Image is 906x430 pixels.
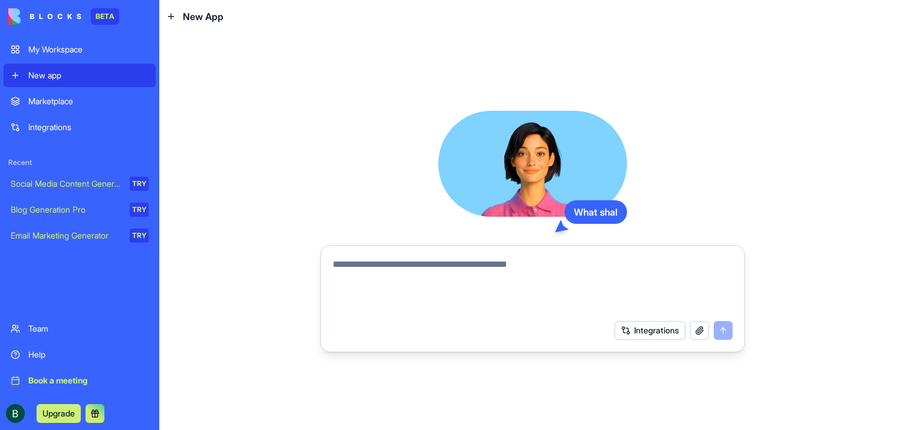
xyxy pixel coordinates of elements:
div: Team [28,323,149,335]
div: Social Media Content Generator [11,178,122,190]
div: New app [28,70,149,81]
button: Upgrade [37,404,81,423]
div: My Workspace [28,44,149,55]
div: Integrations [28,121,149,133]
div: TRY [130,177,149,191]
div: TRY [130,203,149,217]
a: Email Marketing GeneratorTRY [4,224,156,247]
a: Social Media Content GeneratorTRY [4,172,156,196]
a: Upgrade [37,407,81,419]
a: Book a meeting [4,369,156,392]
img: logo [8,8,81,25]
div: Book a meeting [28,375,149,386]
div: TRY [130,229,149,243]
div: Blog Generation Pro [11,204,122,216]
a: Team [4,317,156,340]
a: Marketplace [4,90,156,113]
a: BETA [8,8,119,25]
a: My Workspace [4,38,156,61]
a: New app [4,64,156,87]
a: Help [4,343,156,366]
div: Email Marketing Generator [11,230,122,242]
a: Integrations [4,115,156,139]
div: BETA [91,8,119,25]
img: ACg8ocI1aEFFPNpCZ7V0Y6C0CK7CfVn1REy1hNGEUesFN9Wrin0OYQ=s96-c [6,404,25,423]
div: Marketplace [28,95,149,107]
a: Blog Generation ProTRY [4,198,156,221]
span: Recent [4,158,156,167]
div: Help [28,349,149,360]
button: Integrations [615,321,685,340]
div: What shal [564,200,627,224]
span: New App [183,9,224,24]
